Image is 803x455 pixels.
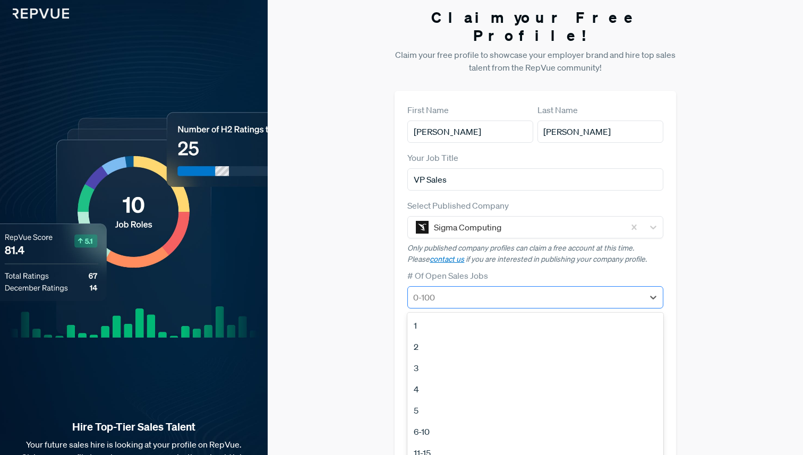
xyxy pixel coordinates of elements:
label: Last Name [537,104,578,116]
input: First Name [407,121,533,143]
img: Sigma Computing [416,221,429,234]
label: Your Job Title [407,151,458,164]
a: contact us [430,254,464,264]
strong: Hire Top-Tier Sales Talent [17,420,251,434]
div: 3 [407,357,663,379]
div: 2 [407,336,663,357]
label: # Of Open Sales Jobs [407,269,488,282]
p: Claim your free profile to showcase your employer brand and hire top sales talent from the RepVue... [395,48,676,74]
label: Select Published Company [407,199,509,212]
input: Last Name [537,121,663,143]
input: Title [407,168,663,191]
label: First Name [407,104,449,116]
p: Only published company profiles can claim a free account at this time. Please if you are interest... [407,243,663,265]
div: 6-10 [407,421,663,442]
div: 5 [407,400,663,421]
div: 1 [407,315,663,336]
div: 4 [407,379,663,400]
h3: Claim your Free Profile! [395,8,676,44]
